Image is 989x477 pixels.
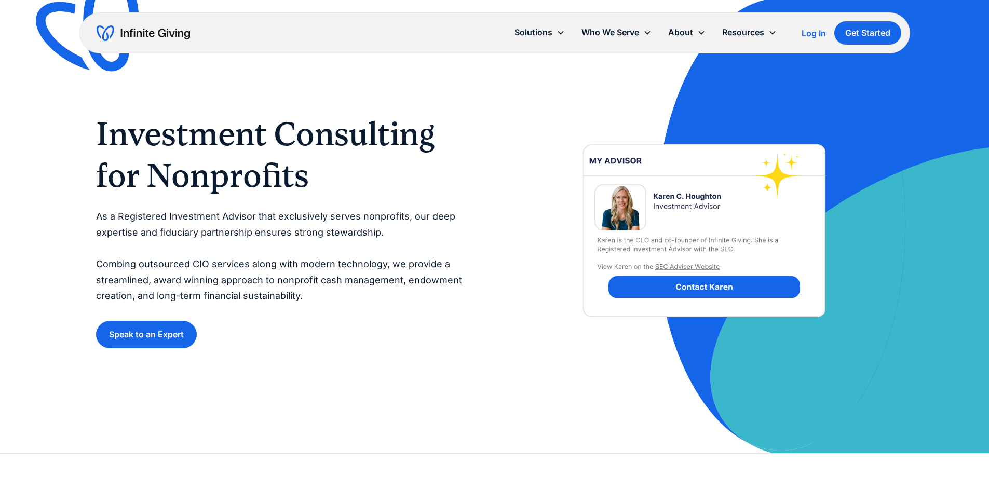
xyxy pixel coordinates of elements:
div: Who We Serve [581,25,639,39]
div: Log In [802,29,826,37]
a: Speak to an Expert [96,321,197,348]
div: Resources [714,21,785,44]
div: Who We Serve [573,21,660,44]
div: Resources [722,25,764,39]
p: As a Registered Investment Advisor that exclusively serves nonprofits, our deep expertise and fid... [96,209,474,304]
h1: Investment Consulting for Nonprofits [96,113,474,196]
div: Solutions [514,25,552,39]
a: Log In [802,27,826,39]
img: investment-advisor-nonprofit-financial [565,100,843,362]
div: About [660,21,714,44]
a: Get Started [834,21,901,45]
a: home [97,25,190,42]
div: About [668,25,693,39]
div: Solutions [506,21,573,44]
